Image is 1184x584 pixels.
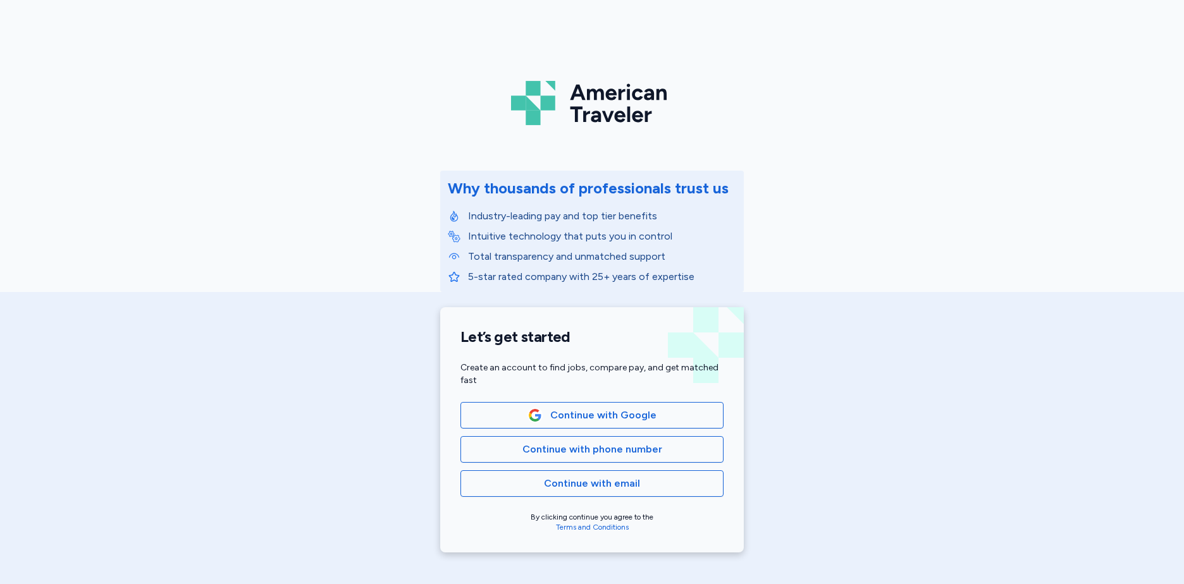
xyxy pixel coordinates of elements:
[468,249,736,264] p: Total transparency and unmatched support
[550,408,657,423] span: Continue with Google
[522,442,662,457] span: Continue with phone number
[468,209,736,224] p: Industry-leading pay and top tier benefits
[468,229,736,244] p: Intuitive technology that puts you in control
[448,178,729,198] div: Why thousands of professionals trust us
[556,523,629,532] a: Terms and Conditions
[460,470,724,497] button: Continue with email
[468,269,736,284] p: 5-star rated company with 25+ years of expertise
[460,402,724,429] button: Google LogoContinue with Google
[460,512,724,532] div: By clicking continue you agree to the
[460,436,724,463] button: Continue with phone number
[528,408,542,422] img: Google Logo
[460,362,724,387] div: Create an account to find jobs, compare pay, and get matched fast
[511,76,673,130] img: Logo
[460,327,724,346] h1: Let’s get started
[544,476,640,491] span: Continue with email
